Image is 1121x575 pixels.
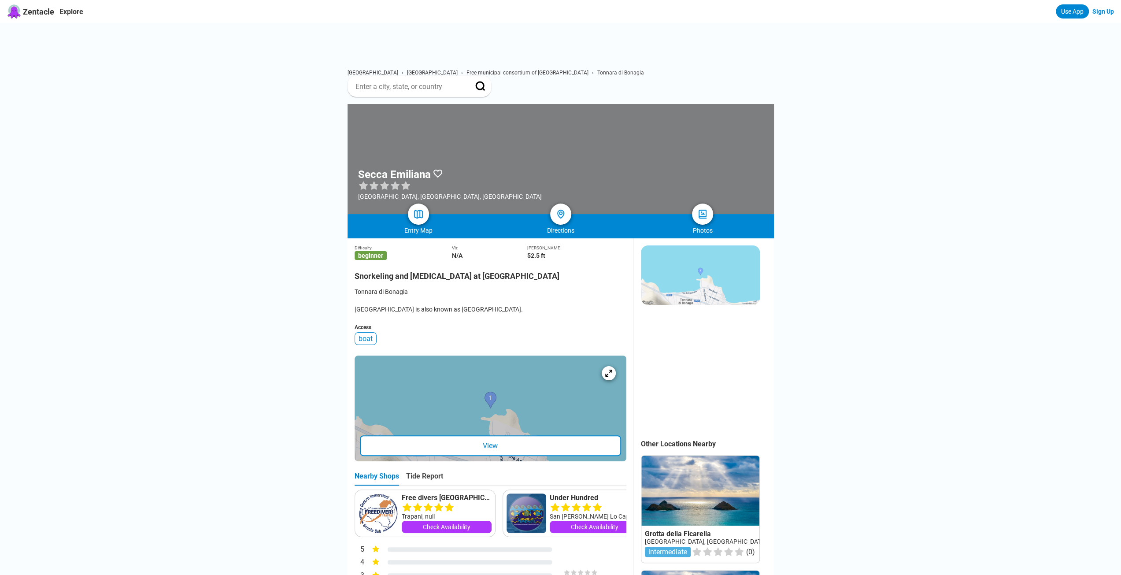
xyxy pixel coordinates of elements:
div: boat [355,332,377,345]
div: 52.5 ft [527,252,626,259]
div: Trapani, null [402,512,492,521]
h1: Secca Emiliana [358,168,431,181]
span: Zentacle [23,7,54,16]
div: View [360,435,621,456]
a: [GEOGRAPHIC_DATA] [348,70,398,76]
img: staticmap [641,245,760,305]
img: directions [555,209,566,219]
a: photos [692,204,713,225]
h2: Snorkeling and [MEDICAL_DATA] at [GEOGRAPHIC_DATA] [355,266,626,281]
div: Other Locations Nearby [641,440,774,448]
a: Free municipal consortium of [GEOGRAPHIC_DATA] [466,70,588,76]
img: Free divers Italy [359,493,398,533]
div: Directions [489,227,632,234]
span: › [592,70,594,76]
a: [GEOGRAPHIC_DATA] [407,70,458,76]
img: map [413,209,424,219]
div: Tide Report [406,472,443,486]
div: Entry Map [348,227,490,234]
a: Under Hundred [550,493,640,502]
div: Viz [452,245,527,250]
a: map [408,204,429,225]
a: Explore [59,7,83,16]
a: Use App [1056,4,1089,19]
img: Under Hundred [507,493,546,533]
div: Difficulty [355,245,452,250]
a: Free divers [GEOGRAPHIC_DATA] [402,493,492,502]
span: › [461,70,463,76]
div: 4 [355,557,364,568]
div: Photos [632,227,774,234]
span: › [402,70,403,76]
img: photos [697,209,708,219]
a: Check Availability [550,521,640,533]
a: Sign Up [1092,8,1114,15]
a: Zentacle logoZentacle [7,4,54,19]
div: Nearby Shops [355,472,399,486]
div: N/A [452,252,527,259]
div: [GEOGRAPHIC_DATA], [GEOGRAPHIC_DATA], [GEOGRAPHIC_DATA] [358,193,542,200]
input: Enter a city, state, or country [355,82,463,91]
a: Check Availability [402,521,492,533]
div: [PERSON_NAME] [527,245,626,250]
div: Access [355,324,626,330]
a: Tonnara di Bonagia [597,70,644,76]
img: Zentacle logo [7,4,21,19]
div: 5 [355,544,364,556]
a: entry mapView [355,356,626,461]
div: Tonnara di Bonagia [GEOGRAPHIC_DATA] is also known as [GEOGRAPHIC_DATA]. [355,287,626,314]
span: beginner [355,251,387,260]
div: San [PERSON_NAME] Lo Capo (tp), null [550,512,640,521]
